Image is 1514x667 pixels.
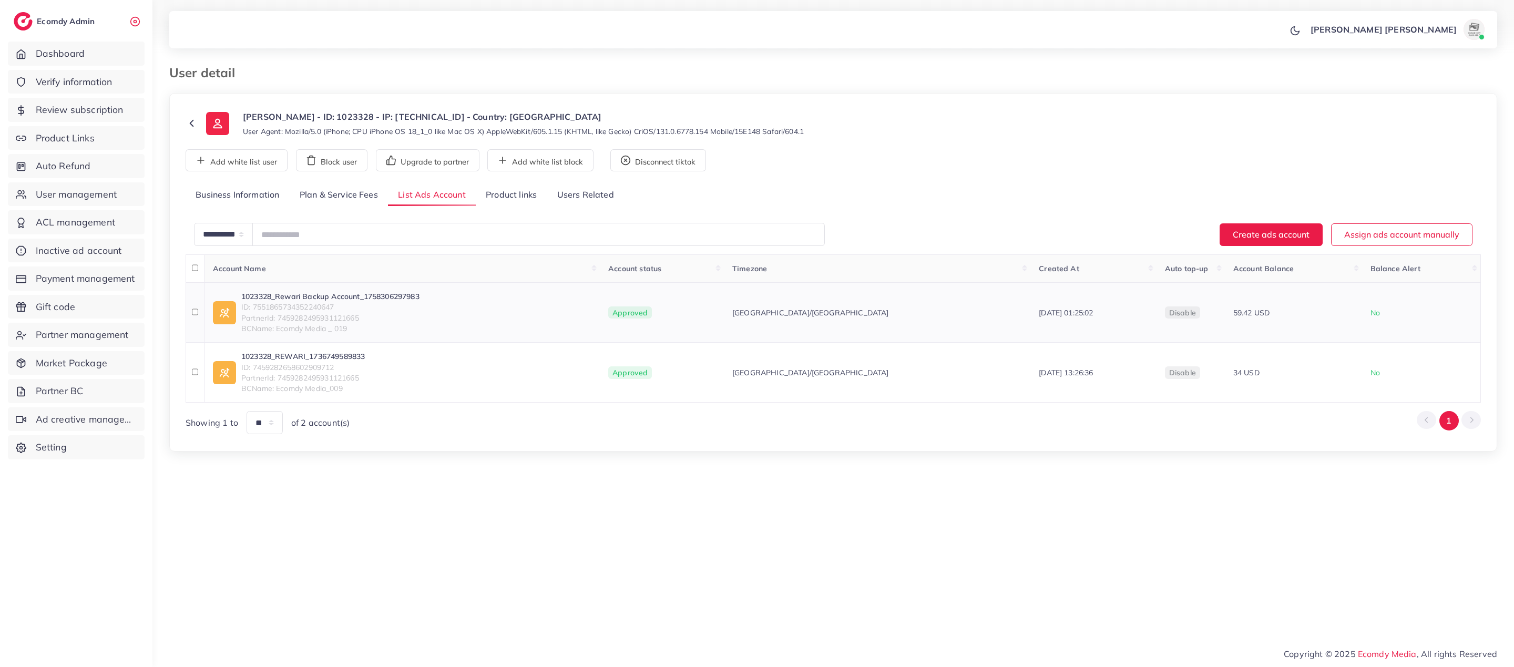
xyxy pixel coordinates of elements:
a: Ad creative management [8,407,145,432]
button: Go to page 1 [1439,411,1459,430]
a: Market Package [8,351,145,375]
span: Ad creative management [36,413,137,426]
span: Gift code [36,300,75,314]
span: Partner management [36,328,129,342]
span: Payment management [36,272,135,285]
a: Partner management [8,323,145,347]
a: Auto Refund [8,154,145,178]
a: Gift code [8,295,145,319]
span: Market Package [36,356,107,370]
span: Product Links [36,131,95,145]
span: Inactive ad account [36,244,122,258]
a: logoEcomdy Admin [14,12,97,30]
a: User management [8,182,145,207]
ul: Pagination [1417,411,1481,430]
a: Product Links [8,126,145,150]
img: logo [14,12,33,30]
a: Partner BC [8,379,145,403]
span: Auto Refund [36,159,91,173]
a: Verify information [8,70,145,94]
img: avatar [1464,19,1485,40]
span: Review subscription [36,103,124,117]
a: Setting [8,435,145,459]
span: Verify information [36,75,112,89]
span: Dashboard [36,47,85,60]
a: [PERSON_NAME] [PERSON_NAME]avatar [1305,19,1489,40]
a: Dashboard [8,42,145,66]
a: Review subscription [8,98,145,122]
a: Inactive ad account [8,239,145,263]
a: ACL management [8,210,145,234]
span: User management [36,188,117,201]
span: Partner BC [36,384,84,398]
span: Setting [36,440,67,454]
a: Payment management [8,266,145,291]
h2: Ecomdy Admin [37,16,97,26]
span: ACL management [36,216,115,229]
p: [PERSON_NAME] [PERSON_NAME] [1311,23,1457,36]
